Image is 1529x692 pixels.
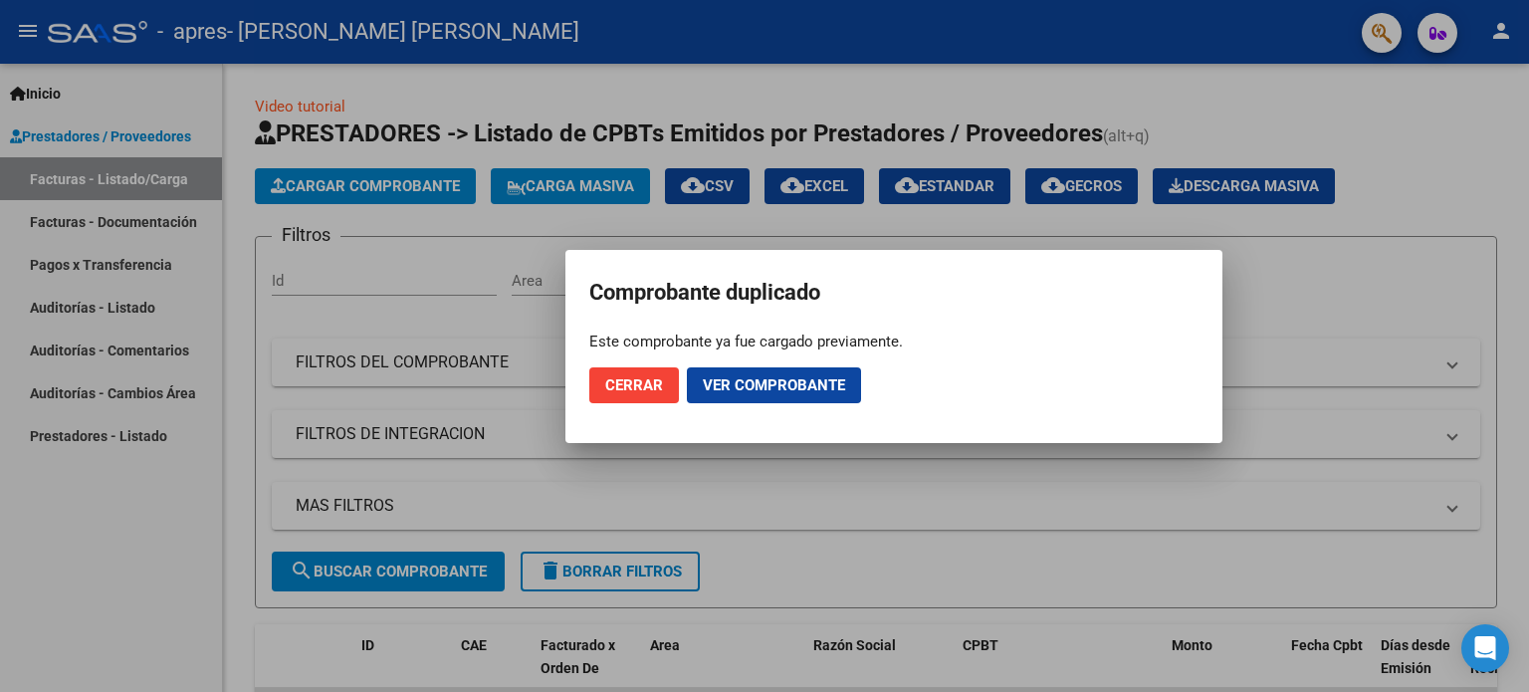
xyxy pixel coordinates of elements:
span: Ver comprobante [703,376,845,394]
h2: Comprobante duplicado [589,274,1199,312]
div: Este comprobante ya fue cargado previamente. [589,332,1199,351]
button: Ver comprobante [687,367,861,403]
button: Cerrar [589,367,679,403]
span: Cerrar [605,376,663,394]
div: Open Intercom Messenger [1461,624,1509,672]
